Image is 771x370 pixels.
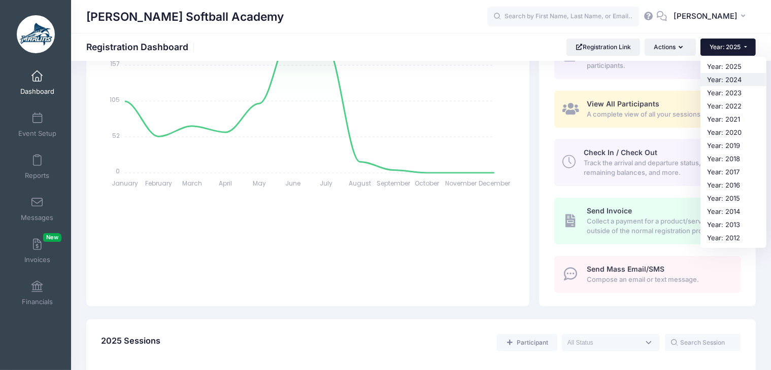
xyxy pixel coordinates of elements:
h1: [PERSON_NAME] Softball Academy [86,5,284,28]
a: Year: 2015 [700,192,766,205]
a: View All Participants A complete view of all your sessions. [554,91,741,128]
span: Send Invoice [587,206,632,215]
input: Search by First Name, Last Name, or Email... [487,7,640,27]
a: Year: 2013 [700,218,766,231]
span: Event Setup [18,129,56,138]
span: Check In / Check Out [584,148,657,157]
tspan: August [349,179,371,188]
span: Compose an email or text message. [587,275,729,285]
button: Actions [645,39,695,56]
tspan: December [479,179,511,188]
a: Check In / Check Out Track the arrival and departure status, view remaining balances, and more. [554,139,741,186]
tspan: November [445,179,477,188]
span: Reports [25,171,49,180]
a: Year: 2024 [700,73,766,86]
span: View All Participants [587,99,660,108]
tspan: 52 [112,131,120,139]
span: Invoices [24,255,50,264]
span: New [43,233,61,242]
span: [PERSON_NAME] [674,11,738,22]
a: Dashboard [13,65,61,100]
img: Marlin Softball Academy [17,15,55,53]
a: Year: 2021 [700,113,766,126]
a: Year: 2018 [700,152,766,165]
a: Messages [13,191,61,227]
tspan: July [320,179,333,188]
input: Search Session [665,334,741,351]
span: Financials [22,298,53,306]
a: Year: 2012 [700,231,766,244]
tspan: 105 [110,95,120,104]
a: Add a new manual registration [497,334,557,351]
tspan: June [285,179,300,188]
a: Event Setup [13,107,61,142]
span: Messages [21,213,53,222]
span: Dashboard [20,87,54,96]
span: The registration link as it appears to your participants. [587,51,729,71]
span: Track the arrival and departure status, view remaining balances, and more. [584,158,729,178]
tspan: March [182,179,202,188]
button: [PERSON_NAME] [667,5,756,28]
tspan: 0 [116,167,120,175]
a: Reports [13,149,61,184]
tspan: 157 [110,59,120,68]
tspan: October [415,179,440,188]
a: InvoicesNew [13,233,61,269]
span: Send Mass Email/SMS [587,265,665,273]
span: Year: 2025 [710,43,741,51]
textarea: Search [567,338,640,347]
tspan: September [377,179,411,188]
tspan: January [112,179,138,188]
h1: Registration Dashboard [86,42,197,52]
a: Year: 2022 [700,99,766,113]
tspan: April [219,179,232,188]
a: Year: 2025 [700,60,766,73]
a: Year: 2023 [700,86,766,99]
span: 2025 Sessions [101,336,160,346]
span: Collect a payment for a product/service outside of the normal registration process [587,216,729,236]
a: Year: 2016 [700,178,766,192]
a: Year: 2017 [700,165,766,178]
tspan: February [145,179,172,188]
a: Year: 2014 [700,205,766,218]
button: Year: 2025 [700,39,756,56]
tspan: May [253,179,266,188]
a: Year: 2019 [700,139,766,152]
a: Year: 2020 [700,126,766,139]
a: Registration Link [566,39,640,56]
a: Send Mass Email/SMS Compose an email or text message. [554,256,741,293]
a: Send Invoice Collect a payment for a product/service outside of the normal registration process [554,198,741,244]
a: Financials [13,275,61,311]
span: A complete view of all your sessions. [587,109,729,120]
